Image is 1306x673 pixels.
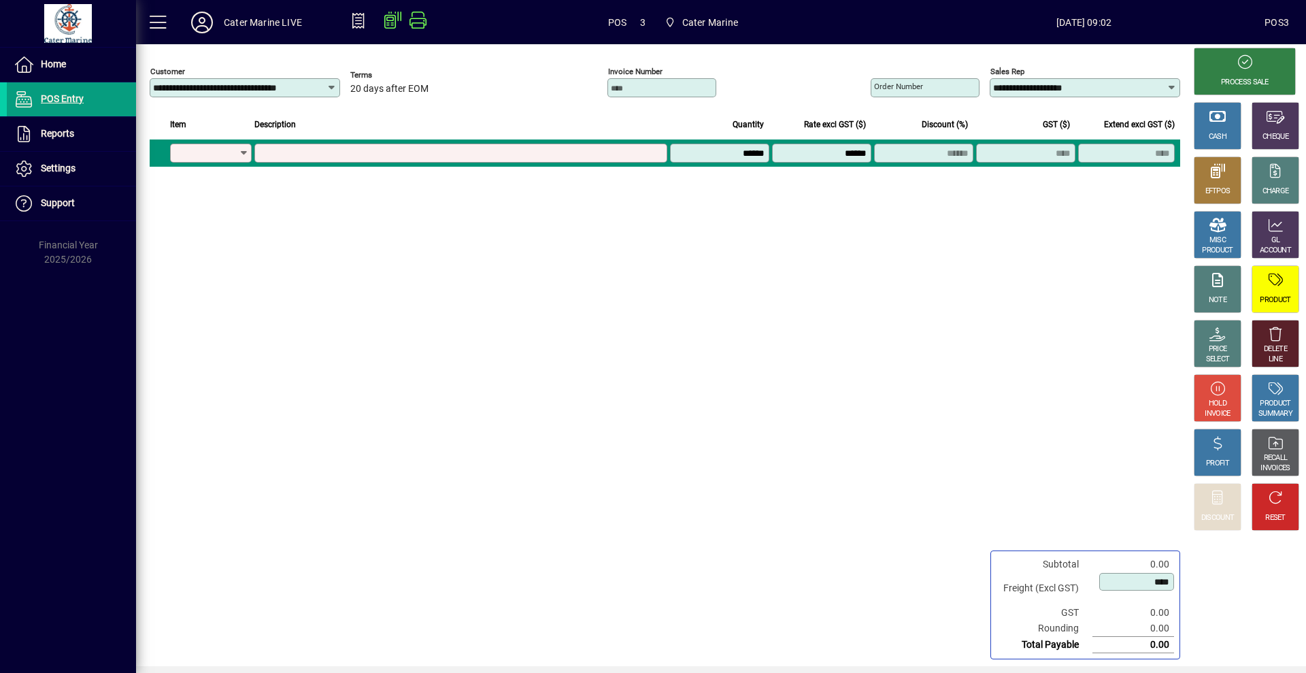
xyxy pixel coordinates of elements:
[1206,355,1230,365] div: SELECT
[997,605,1092,621] td: GST
[41,128,74,139] span: Reports
[1092,605,1174,621] td: 0.00
[1206,459,1229,469] div: PROFIT
[640,12,646,33] span: 3
[659,10,743,35] span: Cater Marine
[224,12,302,33] div: Cater Marine LIVE
[1262,186,1289,197] div: CHARGE
[1209,344,1227,355] div: PRICE
[1221,78,1269,88] div: PROCESS SALE
[1209,132,1226,142] div: CASH
[1269,355,1282,365] div: LINE
[180,10,224,35] button: Profile
[804,117,866,132] span: Rate excl GST ($)
[1209,295,1226,306] div: NOTE
[903,12,1265,33] span: [DATE] 09:02
[1271,235,1280,246] div: GL
[1262,132,1288,142] div: CHEQUE
[990,67,1024,76] mat-label: Sales rep
[1092,621,1174,637] td: 0.00
[254,117,296,132] span: Description
[1209,399,1226,409] div: HOLD
[150,67,185,76] mat-label: Customer
[682,12,738,33] span: Cater Marine
[1260,246,1291,256] div: ACCOUNT
[7,48,136,82] a: Home
[997,621,1092,637] td: Rounding
[41,59,66,69] span: Home
[1092,557,1174,572] td: 0.00
[922,117,968,132] span: Discount (%)
[350,71,432,80] span: Terms
[1201,513,1234,523] div: DISCOUNT
[41,163,76,174] span: Settings
[874,82,923,91] mat-label: Order number
[1265,12,1289,33] div: POS3
[170,117,186,132] span: Item
[997,557,1092,572] td: Subtotal
[1202,246,1233,256] div: PRODUCT
[1260,295,1290,306] div: PRODUCT
[41,197,75,208] span: Support
[41,93,84,104] span: POS Entry
[7,117,136,151] a: Reports
[608,12,627,33] span: POS
[1209,235,1226,246] div: MISC
[997,637,1092,653] td: Total Payable
[1205,186,1230,197] div: EFTPOS
[1264,453,1288,463] div: RECALL
[997,572,1092,605] td: Freight (Excl GST)
[1264,344,1287,355] div: DELETE
[7,152,136,186] a: Settings
[1258,409,1292,419] div: SUMMARY
[1043,117,1070,132] span: GST ($)
[350,84,429,95] span: 20 days after EOM
[1092,637,1174,653] td: 0.00
[733,117,764,132] span: Quantity
[1205,409,1230,419] div: INVOICE
[7,186,136,220] a: Support
[1265,513,1286,523] div: RESET
[1260,463,1290,474] div: INVOICES
[1104,117,1175,132] span: Extend excl GST ($)
[608,67,663,76] mat-label: Invoice number
[1260,399,1290,409] div: PRODUCT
